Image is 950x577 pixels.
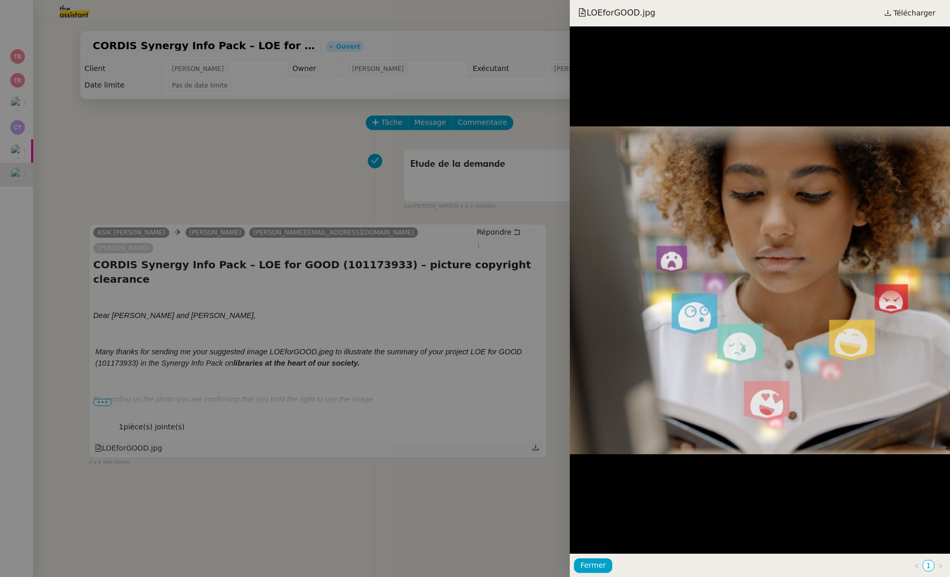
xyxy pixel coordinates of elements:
[878,6,942,20] a: Télécharger
[923,560,934,571] a: 1
[934,560,946,571] button: Page suivante
[578,7,655,19] span: LOEforGOOD.jpg
[894,6,935,20] span: Télécharger
[923,560,934,571] li: 1
[580,559,606,571] span: Fermer
[574,558,612,573] button: Fermer
[911,560,923,571] button: Page précédente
